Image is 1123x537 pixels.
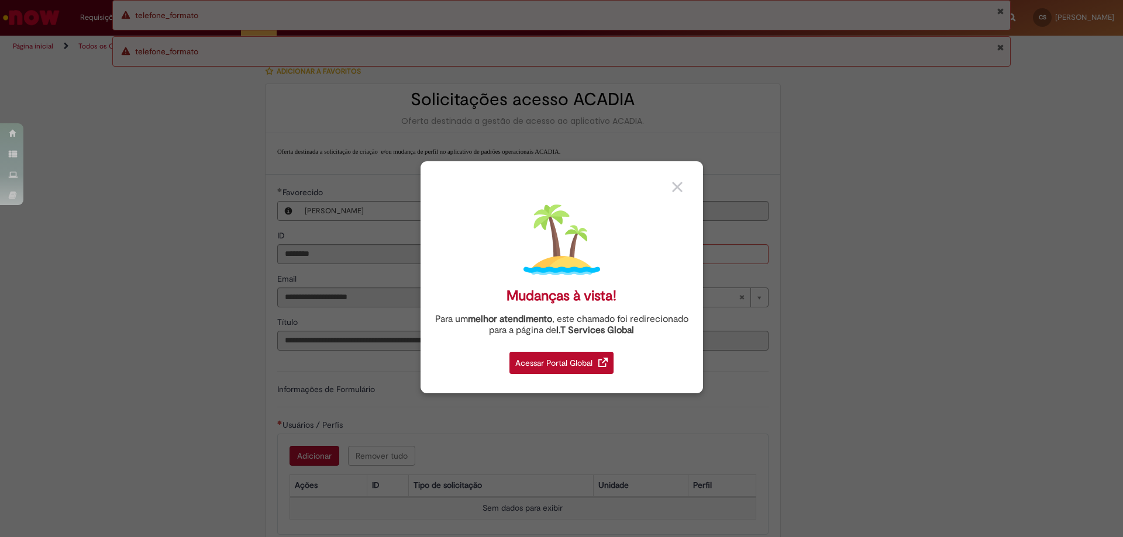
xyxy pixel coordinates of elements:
[672,182,683,192] img: close_button_grey.png
[509,345,614,374] a: Acessar Portal Global
[509,352,614,374] div: Acessar Portal Global
[523,202,600,278] img: island.png
[507,287,616,304] div: Mudanças à vista!
[468,313,552,325] strong: melhor atendimento
[429,314,694,336] div: Para um , este chamado foi redirecionado para a página de
[598,358,608,367] img: redirect_link.png
[556,318,634,336] a: I.T Services Global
